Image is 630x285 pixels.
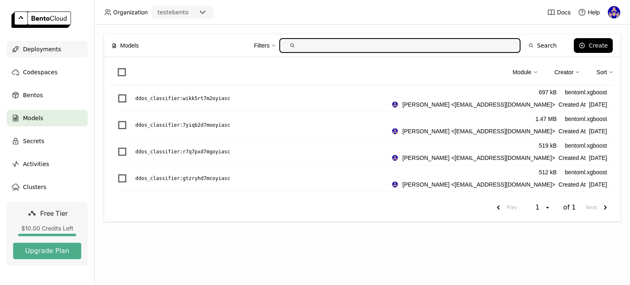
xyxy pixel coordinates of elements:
a: Deployments [7,41,88,57]
div: Created At [392,100,607,109]
a: Bentos [7,87,88,103]
a: Codespaces [7,64,88,80]
div: bentoml.xgboost [565,168,607,177]
span: Free Tier [40,209,68,217]
a: Activities [7,156,88,172]
span: Organization [113,9,148,16]
div: bentoml.xgboost [565,88,607,97]
button: next page. current page 1 of 1 [582,200,614,215]
div: Creator [555,68,574,77]
span: [DATE] [589,100,607,109]
a: Models [7,110,88,126]
span: [DATE] [589,180,607,189]
span: Models [120,41,139,50]
button: previous page. current page 1 of 1 [490,200,520,215]
span: Docs [557,9,571,16]
div: Sort [596,68,607,77]
button: Create [574,38,613,53]
a: Clusters [7,179,88,195]
span: [PERSON_NAME] <[EMAIL_ADDRESS][DOMAIN_NAME]> [402,100,555,109]
span: Deployments [23,44,61,54]
span: [PERSON_NAME] <[EMAIL_ADDRESS][DOMAIN_NAME]> [402,180,555,189]
img: sidney santos [392,128,398,134]
p: ddos_classifier : gtzryhd7mcoyiasc [135,174,230,182]
div: Help [578,8,600,16]
span: Activities [23,159,49,169]
span: Clusters [23,182,46,192]
div: testebento [157,8,189,16]
div: Create [589,42,608,49]
div: Creator [555,64,580,81]
p: ddos_classifier : 7yiqb2d7mooyiasc [135,121,230,129]
div: Created At [392,127,607,136]
span: of 1 [563,203,576,212]
div: Sort [596,64,614,81]
div: bentoml.xgboost [565,141,607,150]
span: Secrets [23,136,44,146]
a: ddos_classifier:7yiqb2d7mooyiasc [135,121,392,129]
span: [PERSON_NAME] <[EMAIL_ADDRESS][DOMAIN_NAME]> [402,153,555,162]
div: Filters [254,41,269,50]
li: List item [111,85,614,112]
svg: open [544,204,551,211]
a: Free Tier$10.00 Credits LeftUpgrade Plan [7,202,88,266]
li: List item [111,165,614,192]
a: ddos_classifier:gtzryhd7mcoyiasc [135,174,392,182]
button: Upgrade Plan [13,243,81,259]
p: ddos_classifier : r7q7pxd7mgoyiasc [135,148,230,156]
div: 697 kB [539,88,557,97]
div: Created At [392,180,607,189]
span: [DATE] [589,153,607,162]
div: Module [513,64,538,81]
li: List item [111,139,614,165]
span: Models [23,113,43,123]
span: [DATE] [589,127,607,136]
a: ddos_classifier:wikk5rt7m2oyiasc [135,94,392,103]
a: Secrets [7,133,88,149]
div: Filters [254,37,276,54]
div: $10.00 Credits Left [13,225,81,232]
div: bentoml.xgboost [565,114,607,123]
div: 512 kB [539,168,557,177]
span: Help [588,9,600,16]
img: logo [11,11,71,28]
span: Codespaces [23,67,57,77]
div: 519 kB [539,141,557,150]
a: ddos_classifier:r7q7pxd7mgoyiasc [135,148,392,156]
span: [PERSON_NAME] <[EMAIL_ADDRESS][DOMAIN_NAME]> [402,127,555,136]
img: sidney santos [392,182,398,187]
img: sidney santos [608,6,620,18]
span: Bentos [23,90,43,100]
img: sidney santos [392,102,398,107]
img: sidney santos [392,155,398,161]
div: 1 [533,203,544,212]
div: Created At [392,153,607,162]
li: List item [111,112,614,139]
button: Search [524,38,562,53]
a: Docs [547,8,571,16]
div: 1.47 MB [535,114,557,123]
p: ddos_classifier : wikk5rt7m2oyiasc [135,94,230,103]
div: Module [513,68,532,77]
